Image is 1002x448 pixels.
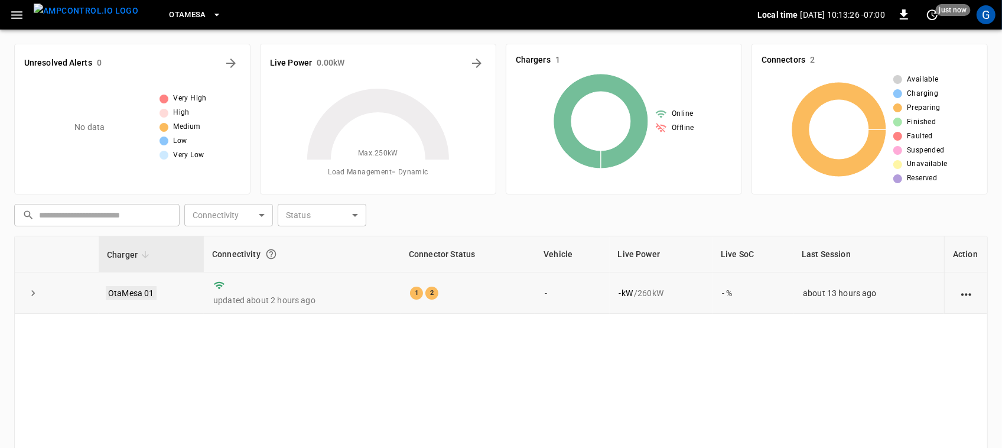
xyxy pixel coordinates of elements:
div: action cell options [959,287,974,299]
button: Connection between the charger and our software. [261,244,282,265]
a: OtaMesa 01 [106,286,157,300]
button: set refresh interval [923,5,942,24]
span: Suspended [907,145,945,157]
h6: 2 [810,54,815,67]
div: 2 [425,287,438,300]
p: Local time [757,9,798,21]
h6: Live Power [270,57,312,70]
div: / 260 kW [619,287,704,299]
th: Vehicle [535,236,609,272]
img: ampcontrol.io logo [34,4,138,18]
td: - [535,272,609,314]
p: updated about 2 hours ago [213,294,391,306]
th: Action [944,236,987,272]
p: No data [74,121,105,134]
h6: 0 [97,57,102,70]
span: Low [173,135,187,147]
span: Preparing [907,102,941,114]
span: Medium [173,121,200,133]
button: expand row [24,284,42,302]
span: OtaMesa [169,8,206,22]
button: Energy Overview [467,54,486,73]
th: Live SoC [713,236,793,272]
span: Charging [907,88,938,100]
button: All Alerts [222,54,240,73]
p: [DATE] 10:13:26 -07:00 [801,9,885,21]
span: Finished [907,116,936,128]
div: 1 [410,287,423,300]
span: just now [936,4,971,16]
span: Very High [173,93,207,105]
h6: Chargers [516,54,551,67]
span: Very Low [173,150,204,161]
td: about 13 hours ago [793,272,944,314]
th: Live Power [610,236,713,272]
div: Connectivity [212,244,392,265]
th: Connector Status [401,236,535,272]
span: Charger [107,248,153,262]
h6: Connectors [762,54,805,67]
span: Online [672,108,693,120]
h6: 1 [555,54,560,67]
button: OtaMesa [164,4,226,27]
span: Faulted [907,131,933,142]
span: High [173,107,190,119]
span: Load Management = Dynamic [328,167,428,178]
span: Available [907,74,939,86]
span: Reserved [907,173,937,184]
span: Max. 250 kW [358,148,398,160]
h6: Unresolved Alerts [24,57,92,70]
th: Last Session [793,236,944,272]
span: Offline [672,122,694,134]
p: - kW [619,287,633,299]
span: Unavailable [907,158,947,170]
h6: 0.00 kW [317,57,345,70]
td: - % [713,272,793,314]
div: profile-icon [977,5,996,24]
